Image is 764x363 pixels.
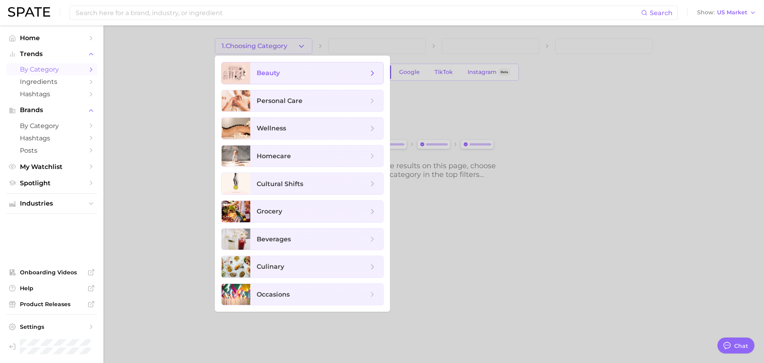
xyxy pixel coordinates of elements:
[20,200,84,207] span: Industries
[6,282,97,294] a: Help
[6,48,97,60] button: Trends
[6,76,97,88] a: Ingredients
[20,78,84,85] span: Ingredients
[6,144,97,157] a: Posts
[257,263,284,270] span: culinary
[20,134,84,142] span: Hashtags
[215,56,390,312] ul: 1.Choosing Category
[257,235,291,243] span: beverages
[20,107,84,114] span: Brands
[6,161,97,173] a: My Watchlist
[20,285,84,292] span: Help
[20,147,84,154] span: Posts
[697,10,715,15] span: Show
[20,50,84,58] span: Trends
[6,321,97,333] a: Settings
[257,208,282,215] span: grocery
[20,66,84,73] span: by Category
[20,179,84,187] span: Spotlight
[257,180,303,188] span: cultural shifts
[6,198,97,210] button: Industries
[6,63,97,76] a: by Category
[257,69,280,77] span: beauty
[257,124,286,132] span: wellness
[20,163,84,171] span: My Watchlist
[20,301,84,308] span: Product Releases
[6,32,97,44] a: Home
[20,323,84,330] span: Settings
[8,7,50,17] img: SPATE
[20,269,84,276] span: Onboarding Videos
[650,9,672,17] span: Search
[75,6,641,19] input: Search here for a brand, industry, or ingredient
[6,104,97,116] button: Brands
[6,120,97,132] a: by Category
[257,97,302,105] span: personal care
[20,34,84,42] span: Home
[695,8,758,18] button: ShowUS Market
[257,152,291,160] span: homecare
[20,90,84,98] span: Hashtags
[6,266,97,278] a: Onboarding Videos
[6,177,97,189] a: Spotlight
[6,298,97,310] a: Product Releases
[717,10,747,15] span: US Market
[6,88,97,100] a: Hashtags
[6,132,97,144] a: Hashtags
[257,291,290,298] span: occasions
[6,337,97,357] a: Log out. Currently logged in as Brennan McVicar with e-mail brennan@spate.nyc.
[20,122,84,130] span: by Category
